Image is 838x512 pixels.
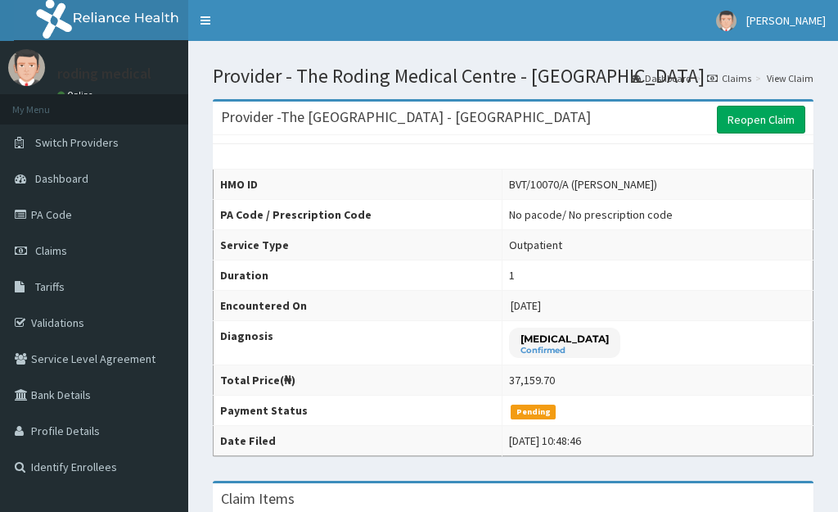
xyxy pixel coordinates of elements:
a: View Claim [767,71,813,85]
div: 1 [509,267,515,283]
div: No pacode / No prescription code [509,206,673,223]
p: [MEDICAL_DATA] [520,332,609,346]
a: Online [57,89,97,101]
a: Claims [707,71,751,85]
span: [PERSON_NAME] [746,13,826,28]
span: Switch Providers [35,135,119,150]
p: roding medical [57,66,151,81]
h3: Provider - The [GEOGRAPHIC_DATA] - [GEOGRAPHIC_DATA] [221,110,591,125]
a: Reopen Claim [717,106,805,134]
th: Date Filed [214,426,502,456]
h3: Claim Items [221,492,295,506]
small: Confirmed [520,347,609,355]
span: Dashboard [35,171,88,186]
span: [DATE] [511,298,541,313]
th: PA Code / Prescription Code [214,200,502,230]
th: Total Price(₦) [214,365,502,396]
th: Service Type [214,230,502,261]
img: User Image [8,49,45,86]
th: HMO ID [214,170,502,200]
div: Outpatient [509,237,562,253]
th: Diagnosis [214,321,502,365]
span: Tariffs [35,279,65,294]
th: Encountered On [214,291,502,321]
img: User Image [716,11,737,31]
div: [DATE] 10:48:46 [509,433,581,449]
a: Dashboard [631,71,692,85]
th: Payment Status [214,396,502,426]
span: Pending [511,405,556,419]
th: Duration [214,261,502,291]
div: 37,159.70 [509,372,555,388]
div: BVT/10070/A ([PERSON_NAME]) [509,176,657,193]
h1: Provider - The Roding Medical Centre - [GEOGRAPHIC_DATA] [213,66,813,87]
span: Claims [35,243,67,258]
